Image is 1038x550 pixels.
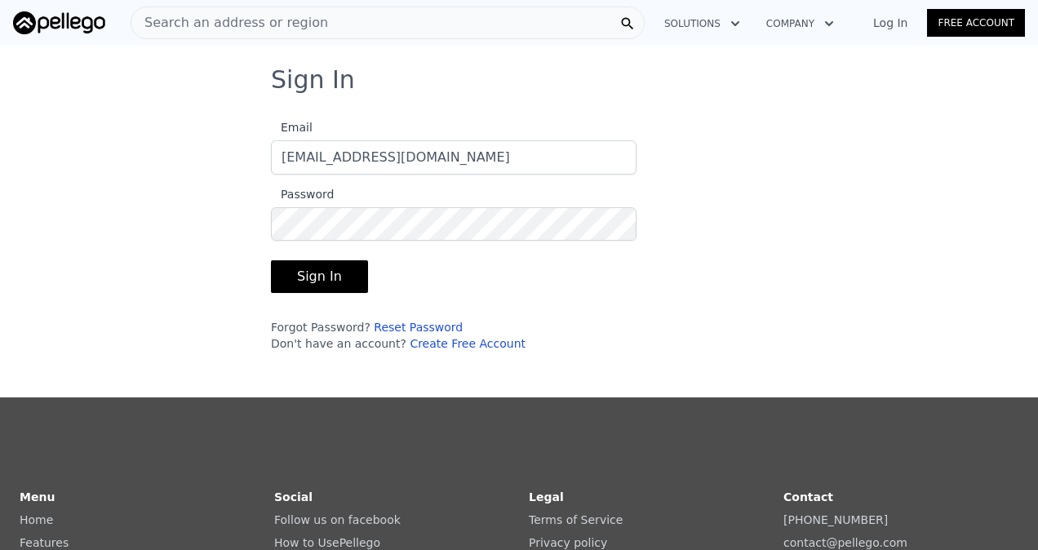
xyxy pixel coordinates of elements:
[271,260,368,293] button: Sign In
[854,15,927,31] a: Log In
[274,536,380,549] a: How to UsePellego
[651,9,753,38] button: Solutions
[20,536,69,549] a: Features
[783,513,888,526] a: [PHONE_NUMBER]
[20,513,53,526] a: Home
[274,490,313,503] strong: Social
[410,337,526,350] a: Create Free Account
[753,9,847,38] button: Company
[529,490,564,503] strong: Legal
[529,513,623,526] a: Terms of Service
[271,121,313,134] span: Email
[529,536,607,549] a: Privacy policy
[271,319,637,352] div: Forgot Password? Don't have an account?
[374,321,463,334] a: Reset Password
[271,188,334,201] span: Password
[271,65,767,95] h3: Sign In
[271,140,637,175] input: Email
[20,490,55,503] strong: Menu
[927,9,1025,37] a: Free Account
[131,13,328,33] span: Search an address or region
[13,11,105,34] img: Pellego
[783,536,907,549] a: contact@pellego.com
[783,490,833,503] strong: Contact
[274,513,401,526] a: Follow us on facebook
[271,207,637,241] input: Password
